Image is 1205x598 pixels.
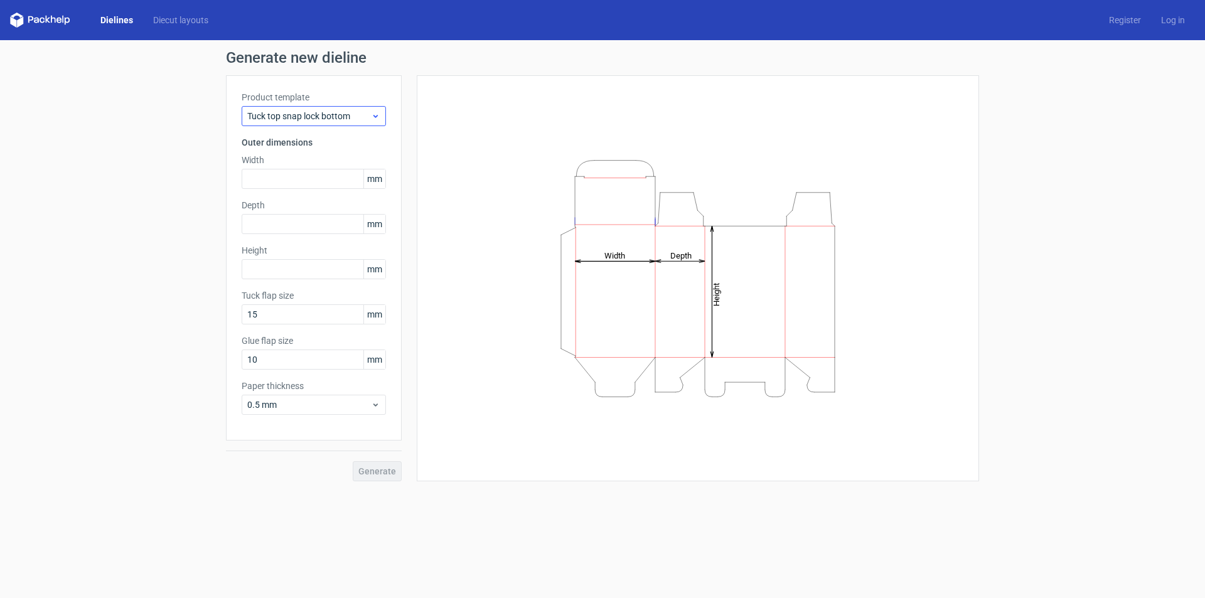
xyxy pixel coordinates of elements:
label: Depth [242,199,386,211]
span: Tuck top snap lock bottom [247,110,371,122]
label: Width [242,154,386,166]
a: Register [1099,14,1151,26]
tspan: Depth [670,250,692,260]
a: Diecut layouts [143,14,218,26]
span: mm [363,350,385,369]
span: mm [363,169,385,188]
tspan: Width [604,250,625,260]
tspan: Height [712,282,721,306]
span: 0.5 mm [247,398,371,411]
span: mm [363,305,385,324]
label: Tuck flap size [242,289,386,302]
span: mm [363,215,385,233]
a: Dielines [90,14,143,26]
h3: Outer dimensions [242,136,386,149]
label: Product template [242,91,386,104]
span: mm [363,260,385,279]
h1: Generate new dieline [226,50,979,65]
label: Paper thickness [242,380,386,392]
a: Log in [1151,14,1195,26]
label: Glue flap size [242,334,386,347]
label: Height [242,244,386,257]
